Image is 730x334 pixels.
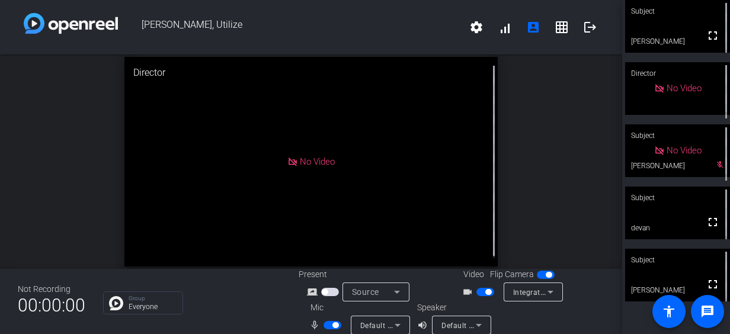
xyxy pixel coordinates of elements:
span: Flip Camera [490,268,534,281]
mat-icon: message [700,304,715,319]
div: Director [124,57,498,89]
p: Everyone [129,303,177,310]
img: Chat Icon [109,296,123,310]
div: Subject [625,124,730,147]
div: Mic [299,301,417,314]
div: Not Recording [18,283,85,296]
mat-icon: accessibility [662,304,676,319]
div: Subject [625,249,730,271]
span: Default - Microphone (Jabra Evolve 75) [360,320,496,330]
p: Group [129,296,177,301]
span: Source [352,287,379,297]
mat-icon: videocam_outline [462,285,476,299]
span: Default - Speakers (Jabra Evolve 75) [441,320,568,330]
div: Director [625,62,730,85]
span: [PERSON_NAME], Utilize [118,13,462,41]
span: Video [463,268,484,281]
mat-icon: volume_up [417,318,431,332]
span: 00:00:00 [18,291,85,320]
mat-icon: fullscreen [706,215,720,229]
mat-icon: screen_share_outline [307,285,321,299]
button: signal_cellular_alt [491,13,519,41]
mat-icon: grid_on [555,20,569,34]
mat-icon: logout [583,20,597,34]
mat-icon: settings [469,20,484,34]
span: No Video [300,156,335,167]
mat-icon: mic_none [309,318,324,332]
img: white-gradient.svg [24,13,118,34]
mat-icon: fullscreen [706,28,720,43]
mat-icon: fullscreen [706,277,720,291]
span: Integrated Webcam (1bcf:2ba5) [513,287,624,297]
div: Speaker [417,301,488,314]
div: Present [299,268,417,281]
div: Subject [625,187,730,209]
span: No Video [667,145,702,156]
mat-icon: account_box [526,20,540,34]
span: No Video [667,83,702,94]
